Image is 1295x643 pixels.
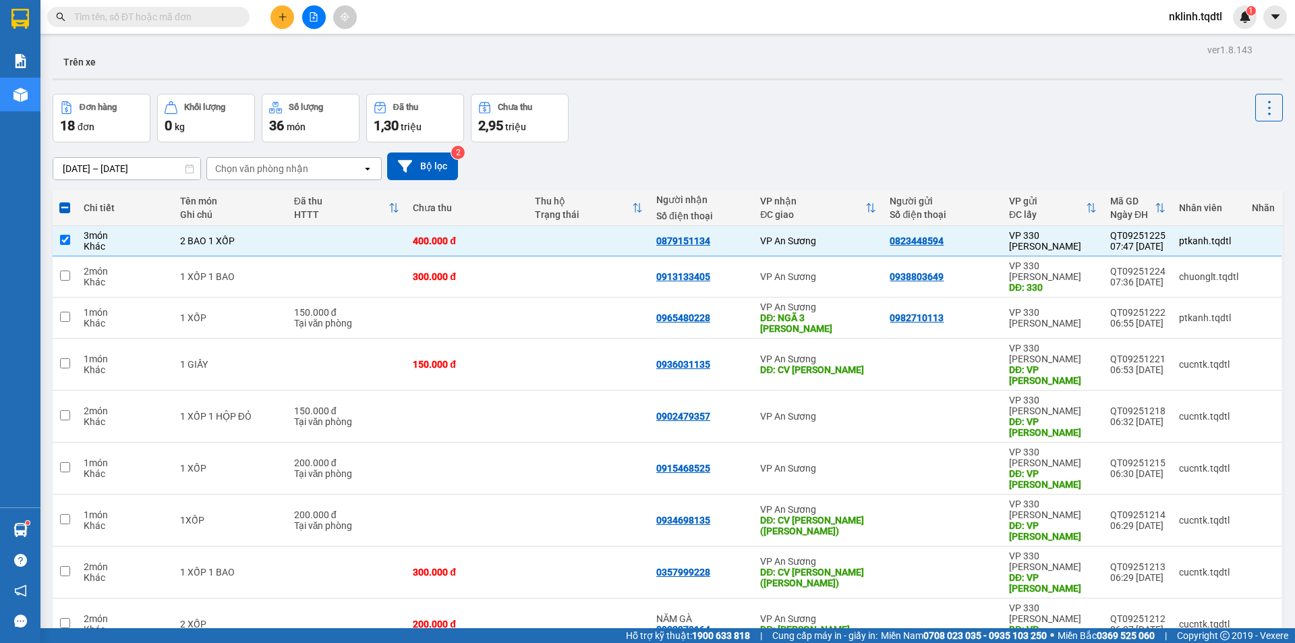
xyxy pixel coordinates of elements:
[890,209,996,220] div: Số điện thoại
[14,615,27,627] span: message
[84,318,167,329] div: Khác
[1179,463,1238,474] div: cucntk.tqdtl
[1110,457,1165,468] div: QT09251215
[1110,520,1165,531] div: 06:29 [DATE]
[84,613,167,624] div: 2 món
[760,354,876,364] div: VP An Sương
[1009,520,1097,542] div: DĐ: VP LONG HƯNG
[294,509,400,520] div: 200.000 đ
[401,121,422,132] span: triệu
[923,630,1047,641] strong: 0708 023 035 - 0935 103 250
[1179,411,1238,422] div: cucntk.tqdtl
[528,190,650,226] th: Toggle SortBy
[760,567,876,588] div: DĐ: CV LINH XUÂN(TOM)
[180,271,281,282] div: 1 XỐP 1 BAO
[692,630,750,641] strong: 1900 633 818
[1179,567,1238,578] div: cucntk.tqdtl
[760,364,876,375] div: DĐ: CV LINH XUÂN
[56,12,65,22] span: search
[180,567,281,578] div: 1 XỐP 1 BAO
[656,515,710,526] div: 0934698135
[80,103,117,112] div: Đơn hàng
[84,241,167,252] div: Khác
[294,196,389,206] div: Đã thu
[881,628,1047,643] span: Miền Nam
[505,121,526,132] span: triệu
[1009,395,1097,416] div: VP 330 [PERSON_NAME]
[84,509,167,520] div: 1 món
[1246,6,1256,16] sup: 1
[656,271,710,282] div: 0913133405
[1110,561,1165,572] div: QT09251213
[1009,499,1097,520] div: VP 330 [PERSON_NAME]
[535,196,632,206] div: Thu hộ
[451,146,465,159] sup: 2
[294,416,400,427] div: Tại văn phòng
[84,406,167,416] div: 2 món
[294,307,400,318] div: 150.000 đ
[413,202,521,213] div: Chưa thu
[1158,8,1233,25] span: nklinh.tqdtl
[294,209,389,220] div: HTTT
[413,359,521,370] div: 150.000 đ
[78,121,94,132] span: đơn
[1097,630,1155,641] strong: 0369 525 060
[1009,551,1097,572] div: VP 330 [PERSON_NAME]
[84,572,167,583] div: Khác
[760,271,876,282] div: VP An Sương
[180,312,281,323] div: 1 XỐP
[1110,318,1165,329] div: 06:55 [DATE]
[84,266,167,277] div: 2 món
[215,162,308,175] div: Chọn văn phòng nhận
[278,12,287,22] span: plus
[890,235,944,246] div: 0823448594
[760,628,762,643] span: |
[890,271,944,282] div: 0938803649
[890,196,996,206] div: Người gửi
[760,463,876,474] div: VP An Sương
[656,567,710,578] div: 0357999228
[13,523,28,537] img: warehouse-icon
[11,9,29,29] img: logo-vxr
[84,624,167,635] div: Khác
[1110,196,1155,206] div: Mã GD
[1110,468,1165,479] div: 06:30 [DATE]
[1009,230,1097,252] div: VP 330 [PERSON_NAME]
[626,628,750,643] span: Hỗ trợ kỹ thuật:
[340,12,349,22] span: aim
[1009,307,1097,329] div: VP 330 [PERSON_NAME]
[760,209,865,220] div: ĐC giao
[1110,209,1155,220] div: Ngày ĐH
[294,318,400,329] div: Tại văn phòng
[74,9,233,24] input: Tìm tên, số ĐT hoặc mã đơn
[471,94,569,142] button: Chưa thu2,95 triệu
[84,457,167,468] div: 1 món
[165,117,172,134] span: 0
[760,504,876,515] div: VP An Sương
[287,121,306,132] span: món
[413,271,521,282] div: 300.000 đ
[309,12,318,22] span: file-add
[1110,509,1165,520] div: QT09251214
[270,5,294,29] button: plus
[13,88,28,102] img: warehouse-icon
[1110,354,1165,364] div: QT09251221
[184,103,225,112] div: Khối lượng
[180,196,281,206] div: Tên món
[760,196,865,206] div: VP nhận
[1009,572,1097,594] div: DĐ: VP LONG HƯNG
[84,468,167,479] div: Khác
[84,364,167,375] div: Khác
[1009,260,1097,282] div: VP 330 [PERSON_NAME]
[753,190,883,226] th: Toggle SortBy
[890,312,944,323] div: 0982710113
[656,194,747,205] div: Người nhận
[180,463,281,474] div: 1 XỐP
[374,117,399,134] span: 1,30
[1002,190,1103,226] th: Toggle SortBy
[1248,6,1253,16] span: 1
[180,619,281,630] div: 2 XỐP
[1110,364,1165,375] div: 06:53 [DATE]
[656,359,710,370] div: 0936031135
[413,235,521,246] div: 400.000 đ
